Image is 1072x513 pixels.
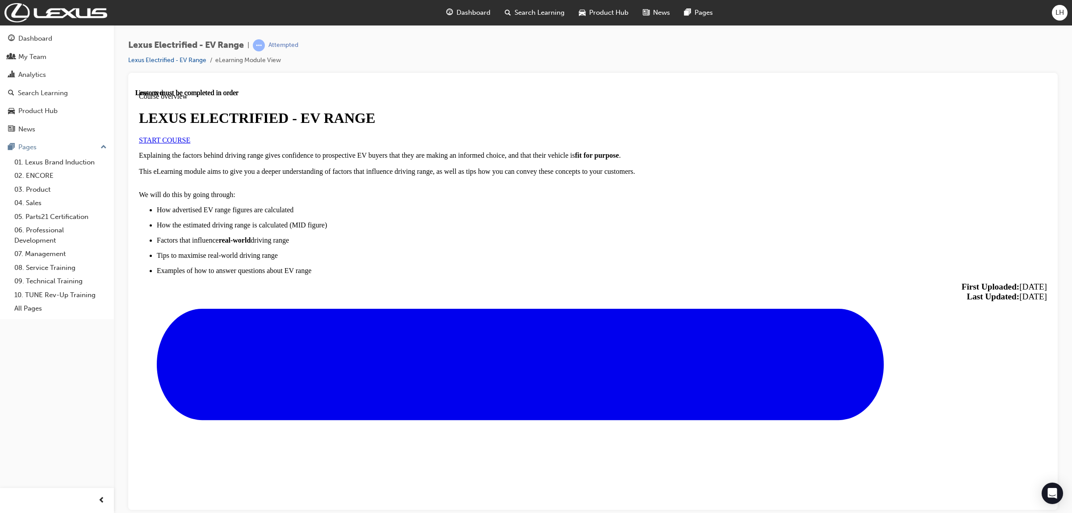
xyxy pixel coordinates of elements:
span: | [247,40,249,50]
p: How the estimated driving range is calculated (MID figure) [21,132,912,140]
span: news-icon [8,126,15,134]
a: All Pages [11,302,110,315]
span: [DATE] [826,193,912,202]
a: 01. Lexus Brand Induction [11,156,110,169]
a: Analytics [4,67,110,83]
span: people-icon [8,53,15,61]
p: Tips to maximise real-world driving range [21,163,912,171]
span: car-icon [579,7,586,18]
strong: fit for purpose [440,63,483,70]
a: News [4,121,110,138]
a: 08. Service Training [11,261,110,275]
p: Factors that influence driving range [21,147,912,156]
div: Dashboard [18,34,52,44]
span: Product Hub [589,8,628,18]
div: News [18,124,35,135]
button: DashboardMy TeamAnalyticsSearch LearningProduct HubNews [4,29,110,139]
span: pages-icon [8,143,15,151]
a: pages-iconPages [677,4,720,22]
span: search-icon [8,89,14,97]
a: 10. TUNE Rev-Up Training [11,288,110,302]
a: 03. Product [11,183,110,197]
span: search-icon [505,7,511,18]
div: Attempted [268,41,298,50]
a: 06. Professional Development [11,223,110,247]
span: pages-icon [684,7,691,18]
a: START COURSE [4,47,55,55]
span: Search Learning [515,8,565,18]
span: news-icon [643,7,649,18]
span: Pages [695,8,713,18]
p: Explaining the factors behind driving range gives confidence to prospective EV buyers that they a... [4,63,912,87]
p: How advertised EV range figures are calculated [21,117,912,125]
img: Trak [4,3,107,22]
p: Examples of how to answer questions about EV range [21,178,912,186]
button: LH [1052,5,1068,21]
span: Dashboard [456,8,490,18]
a: 09. Technical Training [11,274,110,288]
strong: real-world [84,147,116,155]
button: Pages [4,139,110,156]
span: prev-icon [98,495,105,506]
span: Lexus Electrified - EV Range [128,40,244,50]
a: search-iconSearch Learning [498,4,572,22]
a: Dashboard [4,30,110,47]
div: My Team [18,52,46,62]
span: car-icon [8,107,15,115]
span: LH [1055,8,1064,18]
a: 02. ENCORE [11,169,110,183]
a: 05. Parts21 Certification [11,210,110,224]
p: We will do this by going through: [4,94,912,110]
div: Search Learning [18,88,68,98]
span: guage-icon [8,35,15,43]
a: car-iconProduct Hub [572,4,636,22]
a: news-iconNews [636,4,677,22]
h1: LEXUS ELECTRIFIED - EV RANGE [4,21,912,38]
div: Product Hub [18,106,58,116]
a: 07. Management [11,247,110,261]
a: 04. Sales [11,196,110,210]
div: Open Intercom Messenger [1042,483,1063,504]
li: eLearning Module View [215,55,281,66]
div: Analytics [18,70,46,80]
a: Search Learning [4,85,110,101]
div: Pages [18,142,37,152]
span: guage-icon [446,7,453,18]
span: up-icon [100,142,107,153]
span: News [653,8,670,18]
a: Lexus Electrified - EV Range [128,56,206,64]
a: guage-iconDashboard [439,4,498,22]
span: learningRecordVerb_ATTEMPT-icon [253,39,265,51]
span: [DATE] [831,203,912,212]
a: My Team [4,49,110,65]
strong: First Uploaded: [826,193,884,202]
a: Product Hub [4,103,110,119]
strong: Last Updated: [831,203,884,212]
span: chart-icon [8,71,15,79]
